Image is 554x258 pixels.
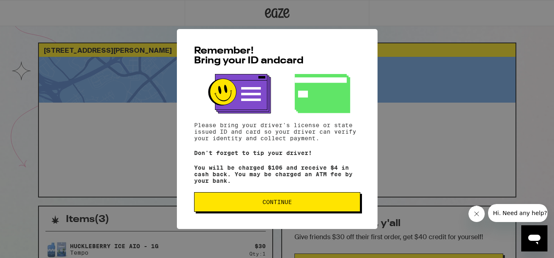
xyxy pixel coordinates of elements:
[194,122,360,141] p: Please bring your driver's license or state issued ID and card so your driver can verify your ide...
[194,150,360,156] p: Don't forget to tip your driver!
[194,164,360,184] p: You will be charged $106 and receive $4 in cash back. You may be charged an ATM fee by your bank.
[262,199,292,205] span: Continue
[194,192,360,212] button: Continue
[194,46,303,66] span: Remember! Bring your ID and card
[521,225,547,251] iframe: Button to launch messaging window
[468,206,485,222] iframe: Close message
[488,204,547,222] iframe: Message from company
